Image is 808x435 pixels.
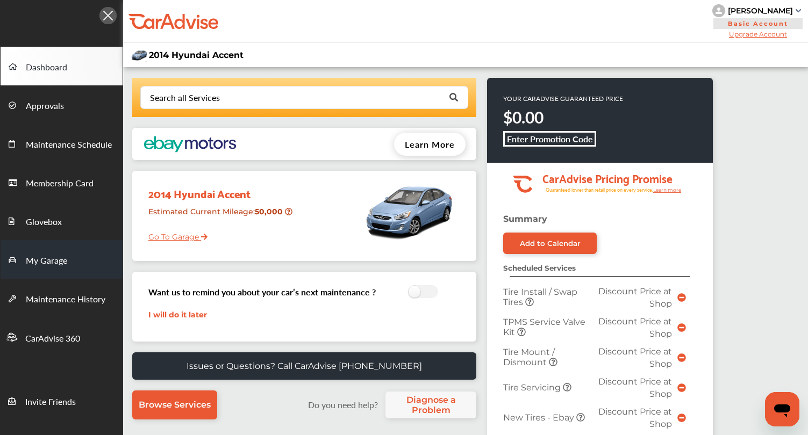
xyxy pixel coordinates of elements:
[520,239,581,248] div: Add to Calendar
[1,85,123,124] a: Approvals
[131,48,147,62] img: mobile_9486_st0640_046.jpg
[796,9,801,12] img: sCxJUJ+qAmfqhQGDUl18vwLg4ZYJ6CxN7XmbOMBAAAAAElFTkSuQmCC
[765,392,799,426] iframe: Button to launch messaging window
[503,106,544,128] strong: $0.00
[26,61,67,75] span: Dashboard
[1,279,123,317] a: Maintenance History
[546,186,653,193] tspan: Guaranteed lower than retail price on every service.
[255,207,285,216] strong: 50,000
[363,176,455,246] img: mobile_9486_st0640_046.jpg
[542,168,673,187] tspan: CarAdvise Pricing Promise
[1,124,123,163] a: Maintenance Schedule
[503,412,576,423] span: New Tires - Ebay
[405,138,455,150] span: Learn More
[507,133,593,145] b: Enter Promotion Code
[25,395,76,409] span: Invite Friends
[503,317,585,337] span: TPMS Service Valve Kit
[150,93,220,102] div: Search all Services
[503,287,577,307] span: Tire Install / Swap Tires
[139,400,211,410] span: Browse Services
[303,398,383,411] label: Do you need help?
[26,293,105,307] span: Maintenance History
[132,390,217,419] a: Browse Services
[598,316,672,339] span: Discount Price at Shop
[1,47,123,85] a: Dashboard
[503,214,547,224] strong: Summary
[653,187,682,193] tspan: Learn more
[1,163,123,201] a: Membership Card
[385,392,476,418] a: Diagnose a Problem
[140,202,298,230] div: Estimated Current Mileage :
[1,240,123,279] a: My Garage
[503,347,555,367] span: Tire Mount / Dismount
[712,4,725,17] img: knH8PDtVvWoAbQRylUukY18CTiRevjo20fAtgn5MLBQj4uumYvk2MzTtcAIzfGAtb1XOLVMAvhLuqoNAbL4reqehy0jehNKdM...
[26,177,94,191] span: Membership Card
[713,18,803,29] span: Basic Account
[598,407,672,429] span: Discount Price at Shop
[503,94,623,103] p: YOUR CARADVISE GUARANTEED PRICE
[26,215,62,229] span: Glovebox
[148,310,207,320] a: I will do it later
[598,286,672,309] span: Discount Price at Shop
[140,176,298,202] div: 2014 Hyundai Accent
[149,50,244,60] span: 2014 Hyundai Accent
[132,352,476,380] a: Issues or Questions? Call CarAdvise [PHONE_NUMBER]
[26,254,67,268] span: My Garage
[712,30,804,38] span: Upgrade Account
[99,7,117,24] img: Icon.5fd9dcc7.svg
[26,99,64,113] span: Approvals
[503,264,576,272] strong: Scheduled Services
[503,233,597,254] a: Add to Calendar
[598,376,672,399] span: Discount Price at Shop
[26,138,112,152] span: Maintenance Schedule
[1,201,123,240] a: Glovebox
[148,286,376,298] h3: Want us to remind you about your car’s next maintenance ?
[187,361,422,371] p: Issues or Questions? Call CarAdvise [PHONE_NUMBER]
[503,382,563,393] span: Tire Servicing
[140,224,208,244] a: Go To Garage
[25,332,80,346] span: CarAdvise 360
[728,6,793,16] div: [PERSON_NAME]
[391,395,471,415] span: Diagnose a Problem
[598,346,672,369] span: Discount Price at Shop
